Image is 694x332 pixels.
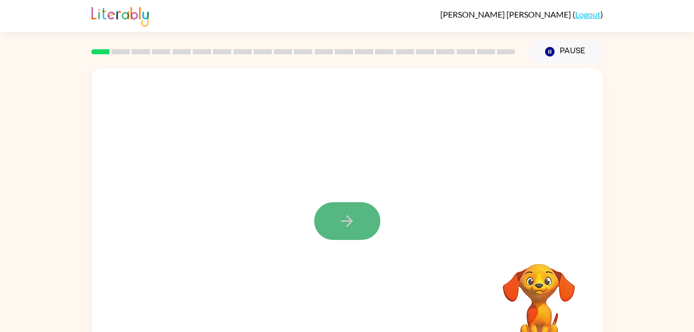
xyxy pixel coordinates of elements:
[440,9,603,19] div: ( )
[91,4,149,27] img: Literably
[440,9,573,19] span: [PERSON_NAME] [PERSON_NAME]
[575,9,600,19] a: Logout
[528,40,603,64] button: Pause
